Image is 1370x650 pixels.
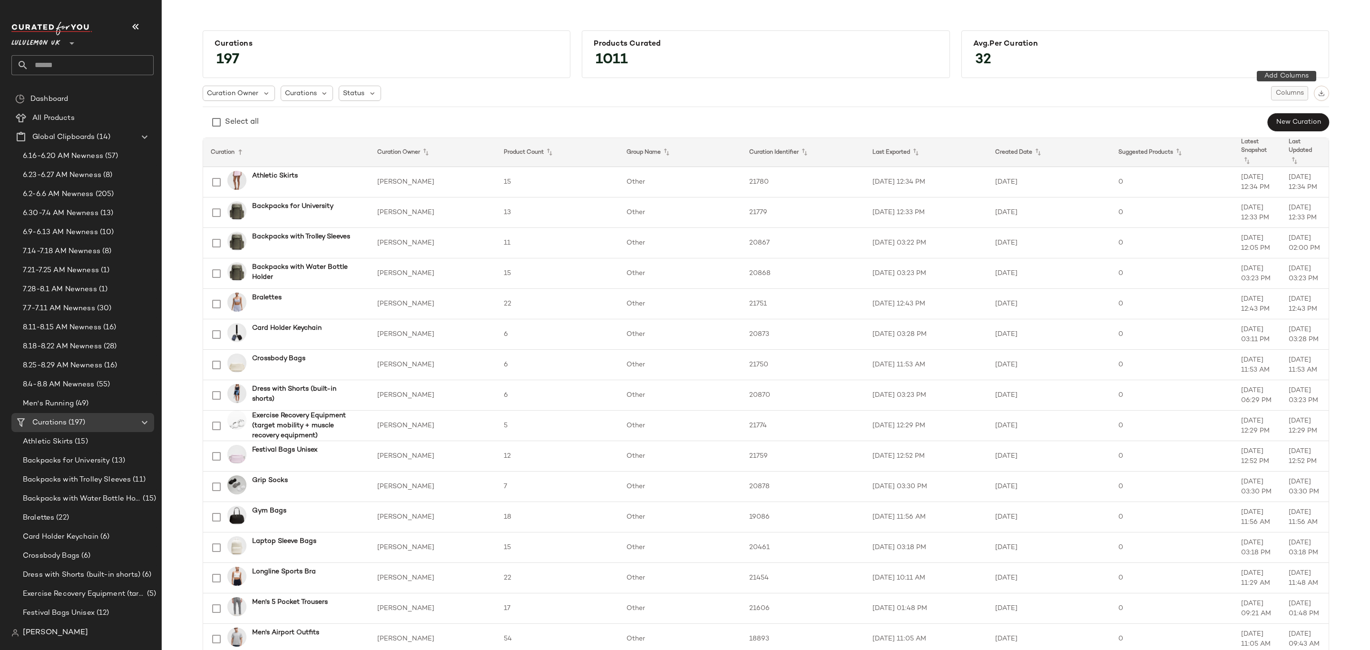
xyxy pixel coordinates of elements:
[619,228,742,258] td: Other
[1111,472,1233,502] td: 0
[32,417,67,428] span: Curations
[1281,167,1329,197] td: [DATE] 12:34 PM
[252,232,350,242] b: Backpacks with Trolley Sleeves
[23,436,73,447] span: Athletic Skirts
[252,536,316,546] b: Laptop Sleeve Bags
[227,354,246,373] img: LU9CK6S_033454_1
[94,189,114,200] span: (205)
[252,628,319,638] b: Men's Airport Outfits
[1281,258,1329,289] td: [DATE] 03:23 PM
[1275,89,1304,97] span: Columns
[23,360,102,371] span: 8.25-8.29 AM Newness
[370,441,496,472] td: [PERSON_NAME]
[54,512,69,523] span: (22)
[370,593,496,624] td: [PERSON_NAME]
[742,350,864,380] td: 21750
[742,380,864,411] td: 20870
[23,512,54,523] span: Bralettes
[988,532,1110,563] td: [DATE]
[619,138,742,167] th: Group Name
[110,455,125,466] span: (13)
[11,22,92,35] img: cfy_white_logo.C9jOOHJF.svg
[1233,411,1281,441] td: [DATE] 12:29 PM
[1281,350,1329,380] td: [DATE] 11:53 AM
[619,411,742,441] td: Other
[370,197,496,228] td: [PERSON_NAME]
[100,246,111,257] span: (8)
[23,379,95,390] span: 8.4-8.8 AM Newness
[32,132,95,143] span: Global Clipboards
[619,441,742,472] td: Other
[30,94,68,105] span: Dashboard
[252,475,288,485] b: Grip Socks
[103,151,118,162] span: (57)
[97,284,108,295] span: (1)
[619,502,742,532] td: Other
[1111,411,1233,441] td: 0
[742,289,864,319] td: 21751
[227,475,246,494] img: LW9DLES_035500_1
[23,455,110,466] span: Backpacks for University
[742,228,864,258] td: 20867
[496,472,619,502] td: 7
[1281,441,1329,472] td: [DATE] 12:52 PM
[99,265,109,276] span: (1)
[252,201,333,211] b: Backpacks for University
[988,289,1110,319] td: [DATE]
[988,563,1110,593] td: [DATE]
[370,167,496,197] td: [PERSON_NAME]
[1318,90,1325,97] img: svg%3e
[370,502,496,532] td: [PERSON_NAME]
[988,197,1110,228] td: [DATE]
[227,567,246,586] img: LW2EKMS_0002_1
[23,341,102,352] span: 8.18-8.22 AM Newness
[742,167,864,197] td: 21780
[496,411,619,441] td: 5
[102,360,117,371] span: (16)
[1111,197,1233,228] td: 0
[1111,167,1233,197] td: 0
[619,289,742,319] td: Other
[252,597,328,607] b: Men's 5 Pocket Trousers
[1281,532,1329,563] td: [DATE] 03:18 PM
[79,551,90,561] span: (6)
[98,532,109,542] span: (6)
[619,167,742,197] td: Other
[1281,472,1329,502] td: [DATE] 03:30 PM
[145,589,156,600] span: (5)
[619,472,742,502] td: Other
[140,570,151,581] span: (6)
[23,493,141,504] span: Backpacks with Water Bottle Holder
[865,228,988,258] td: [DATE] 03:22 PM
[102,341,117,352] span: (28)
[252,506,286,516] b: Gym Bags
[23,284,97,295] span: 7.28-8.1 AM Newness
[988,167,1110,197] td: [DATE]
[370,532,496,563] td: [PERSON_NAME]
[496,593,619,624] td: 17
[496,350,619,380] td: 6
[203,138,370,167] th: Curation
[1233,380,1281,411] td: [DATE] 06:29 PM
[619,380,742,411] td: Other
[370,472,496,502] td: [PERSON_NAME]
[1276,118,1321,126] span: New Curation
[23,474,131,485] span: Backpacks with Trolley Sleeves
[865,319,988,350] td: [DATE] 03:28 PM
[1281,138,1329,167] th: Last Updated
[227,171,246,190] img: LW8AOWS_070105_1
[865,138,988,167] th: Last Exported
[225,117,259,128] div: Select all
[966,43,1001,77] span: 32
[865,411,988,441] td: [DATE] 12:29 PM
[370,563,496,593] td: [PERSON_NAME]
[988,411,1110,441] td: [DATE]
[988,319,1110,350] td: [DATE]
[252,323,322,333] b: Card Holder Keychain
[496,380,619,411] td: 6
[742,138,864,167] th: Curation Identifier
[865,197,988,228] td: [DATE] 12:33 PM
[742,472,864,502] td: 20878
[207,89,258,98] span: Curation Owner
[742,593,864,624] td: 21606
